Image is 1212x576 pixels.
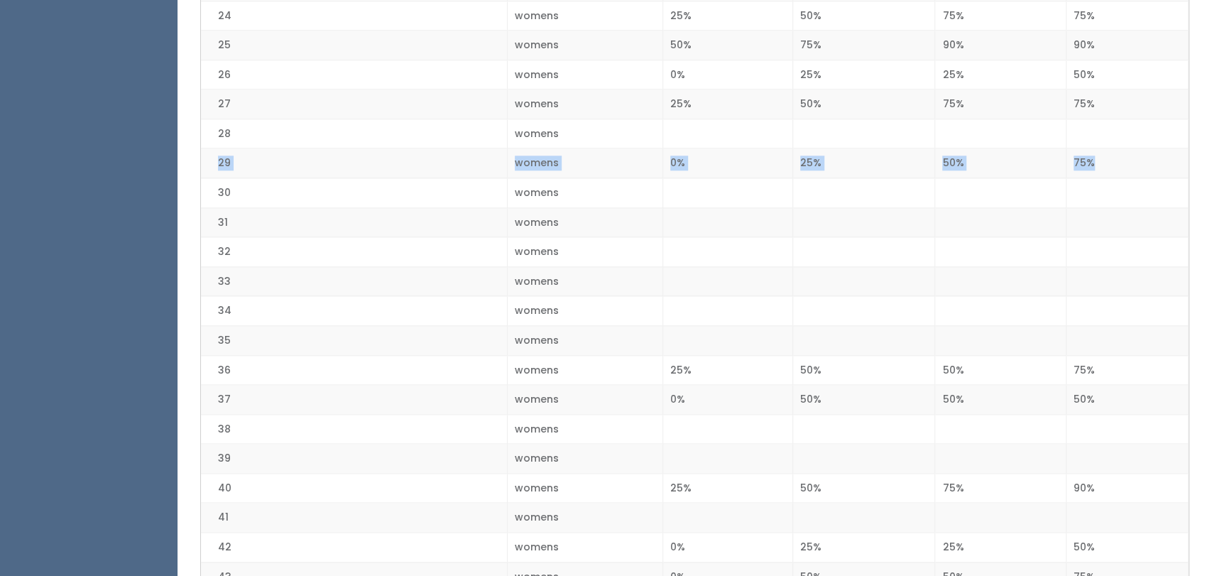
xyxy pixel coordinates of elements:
[201,355,508,385] td: 36
[508,119,663,148] td: womens
[508,207,663,237] td: womens
[201,207,508,237] td: 31
[662,532,792,562] td: 0%
[935,532,1066,562] td: 25%
[508,355,663,385] td: womens
[662,89,792,119] td: 25%
[508,414,663,444] td: womens
[1066,385,1189,415] td: 50%
[662,385,792,415] td: 0%
[201,60,508,89] td: 26
[935,473,1066,503] td: 75%
[508,296,663,326] td: womens
[935,89,1066,119] td: 75%
[662,60,792,89] td: 0%
[201,31,508,60] td: 25
[792,89,935,119] td: 50%
[508,325,663,355] td: womens
[508,532,663,562] td: womens
[935,385,1066,415] td: 50%
[201,444,508,474] td: 39
[201,325,508,355] td: 35
[792,385,935,415] td: 50%
[201,119,508,148] td: 28
[792,473,935,503] td: 50%
[201,1,508,31] td: 24
[792,355,935,385] td: 50%
[935,355,1066,385] td: 50%
[792,1,935,31] td: 50%
[508,444,663,474] td: womens
[935,60,1066,89] td: 25%
[201,503,508,533] td: 41
[508,1,663,31] td: womens
[1066,355,1189,385] td: 75%
[201,385,508,415] td: 37
[1066,60,1189,89] td: 50%
[201,296,508,326] td: 34
[508,237,663,267] td: womens
[935,31,1066,60] td: 90%
[508,503,663,533] td: womens
[201,532,508,562] td: 42
[201,178,508,208] td: 30
[792,148,935,178] td: 25%
[1066,31,1189,60] td: 90%
[508,266,663,296] td: womens
[508,60,663,89] td: womens
[508,148,663,178] td: womens
[1066,89,1189,119] td: 75%
[1066,473,1189,503] td: 90%
[1066,1,1189,31] td: 75%
[201,414,508,444] td: 38
[662,1,792,31] td: 25%
[1066,148,1189,178] td: 75%
[201,237,508,267] td: 32
[792,60,935,89] td: 25%
[1066,532,1189,562] td: 50%
[935,1,1066,31] td: 75%
[792,532,935,562] td: 25%
[201,89,508,119] td: 27
[935,148,1066,178] td: 50%
[201,473,508,503] td: 40
[792,31,935,60] td: 75%
[508,473,663,503] td: womens
[508,178,663,208] td: womens
[508,385,663,415] td: womens
[662,473,792,503] td: 25%
[662,148,792,178] td: 0%
[508,89,663,119] td: womens
[201,266,508,296] td: 33
[201,148,508,178] td: 29
[662,355,792,385] td: 25%
[662,31,792,60] td: 50%
[508,31,663,60] td: womens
